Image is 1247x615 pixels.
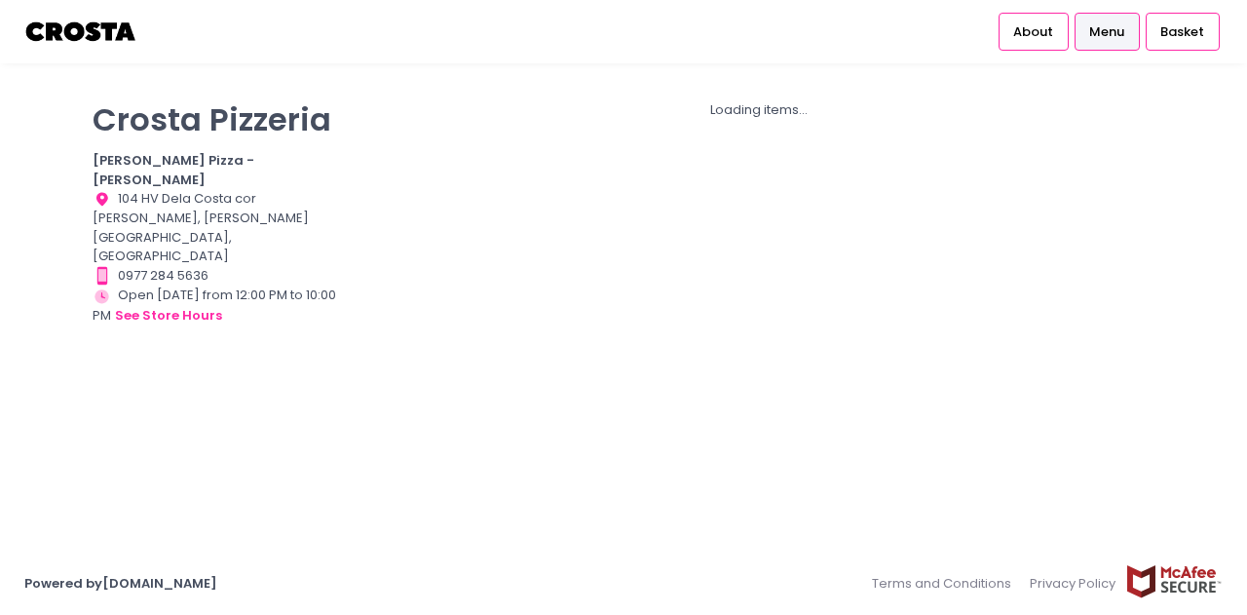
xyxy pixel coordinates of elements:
[1075,13,1140,50] a: Menu
[24,574,217,593] a: Powered by[DOMAIN_NAME]
[1125,564,1223,598] img: mcafee-secure
[93,189,340,266] div: 104 HV Dela Costa cor [PERSON_NAME], [PERSON_NAME][GEOGRAPHIC_DATA], [GEOGRAPHIC_DATA]
[872,564,1021,602] a: Terms and Conditions
[999,13,1069,50] a: About
[1021,564,1126,602] a: Privacy Policy
[93,286,340,327] div: Open [DATE] from 12:00 PM to 10:00 PM
[1089,22,1124,42] span: Menu
[1160,22,1204,42] span: Basket
[114,305,223,327] button: see store hours
[93,266,340,286] div: 0977 284 5636
[93,100,340,138] p: Crosta Pizzeria
[1013,22,1053,42] span: About
[24,15,138,49] img: logo
[93,151,254,189] b: [PERSON_NAME] Pizza - [PERSON_NAME]
[364,100,1154,120] div: Loading items...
